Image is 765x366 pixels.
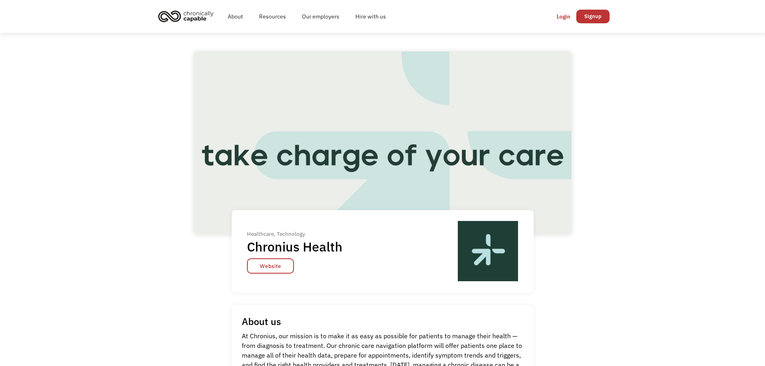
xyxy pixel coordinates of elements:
[576,10,610,23] a: Signup
[156,7,220,25] a: home
[251,4,294,29] a: Resources
[247,239,343,255] h1: Chronius Health
[551,10,576,23] a: Login
[242,315,281,327] h1: About us
[220,4,251,29] a: About
[347,4,394,29] a: Hire with us
[557,12,570,21] div: Login
[247,258,294,274] a: Website
[156,7,216,25] img: Chronically Capable logo
[294,4,347,29] a: Our employers
[247,229,350,239] div: Healthcare, Technology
